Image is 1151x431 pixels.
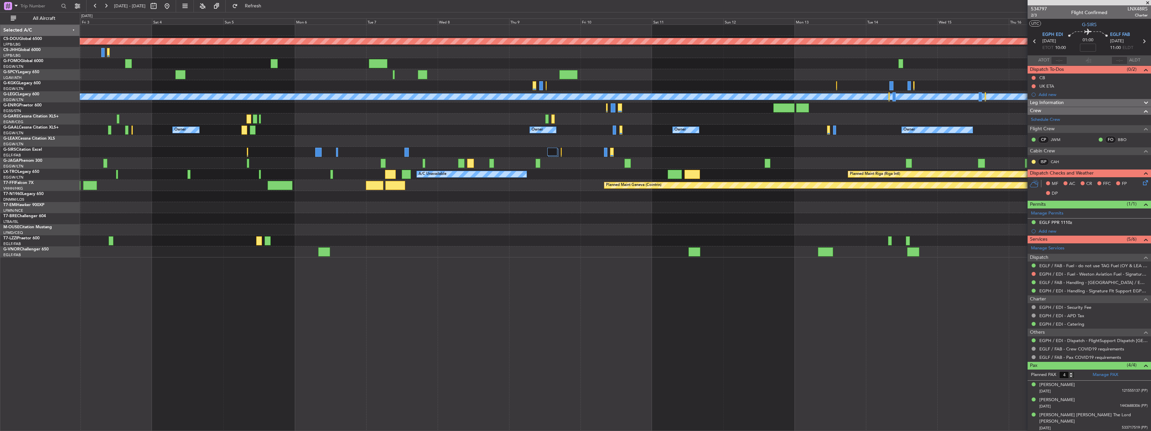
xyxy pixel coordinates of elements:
a: LTBA/ISL [3,219,18,224]
span: [DATE] [1039,404,1051,409]
a: M-OUSECitation Mustang [3,225,52,229]
a: CS-JHHGlobal 6000 [3,48,41,52]
span: Leg Information [1030,99,1064,107]
span: ALDT [1129,57,1140,64]
span: FP [1122,181,1127,187]
a: G-SIRSCitation Excel [3,148,42,152]
span: DP [1052,190,1058,197]
div: Mon 13 [794,18,866,25]
div: Flight Confirmed [1071,9,1107,16]
div: [DATE] [81,13,93,19]
div: EGLF PPR 1110z [1039,220,1072,225]
div: Thu 9 [509,18,581,25]
span: T7-LZZI [3,236,17,240]
a: EGPH / EDI - Dispatch - FlightSupport Dispatch [GEOGRAPHIC_DATA] [1039,338,1148,343]
span: EGPH EDI [1042,32,1063,38]
button: UTC [1029,20,1041,27]
a: EGGW/LTN [3,164,23,169]
span: Crew [1030,107,1041,115]
a: EGLF / FAB - Pax COVID19 requirements [1039,354,1121,360]
input: --:-- [1051,56,1067,64]
span: Flight Crew [1030,125,1055,133]
div: [PERSON_NAME] [1039,397,1075,403]
span: [DATE] - [DATE] [114,3,146,9]
a: LFMN/NCE [3,208,23,213]
a: EGGW/LTN [3,97,23,102]
span: 1443688306 (PP) [1120,403,1148,409]
a: EGPH / EDI - Security Fee [1039,304,1091,310]
div: Sat 11 [652,18,723,25]
a: EGGW/LTN [3,131,23,136]
a: Manage PAX [1093,372,1118,378]
a: EGNR/CEG [3,119,23,125]
span: G-GAAL [3,126,19,130]
span: CS-DOU [3,37,19,41]
a: DNMM/LOS [3,197,24,202]
a: EGPH / EDI - Handling - Signature Flt Support EGPH / EDI [1039,288,1148,294]
span: [DATE] [1110,38,1124,45]
span: (5/6) [1127,236,1137,243]
span: CS-JHH [3,48,18,52]
span: Refresh [239,4,267,8]
div: Planned Maint Riga (Riga Intl) [850,169,900,179]
span: LX-TRO [3,170,18,174]
span: Charter [1128,12,1148,18]
button: Refresh [229,1,269,11]
a: G-LEGCLegacy 600 [3,92,39,96]
span: Cabin Crew [1030,147,1055,155]
span: All Aircraft [17,16,71,21]
div: Sun 5 [223,18,295,25]
div: Owner [674,125,686,135]
a: G-GAALCessna Citation XLS+ [3,126,59,130]
span: 01:00 [1083,37,1093,44]
span: G-LEGC [3,92,18,96]
a: EGPH / EDI - APD Tax [1039,313,1084,319]
a: Manage Permits [1031,210,1063,217]
span: G-GARE [3,114,19,118]
span: G-ENRG [3,103,19,107]
span: EGLF FAB [1110,32,1130,38]
a: EGGW/LTN [3,86,23,91]
input: Trip Number [20,1,59,11]
span: LNX48RS [1128,5,1148,12]
span: G-VNOR [3,247,20,251]
span: G-JAGA [3,159,19,163]
a: EGLF / FAB - Crew COVID19 requirements [1039,346,1124,352]
div: Thu 16 [1009,18,1080,25]
a: Manage Services [1031,245,1064,252]
a: EGLF / FAB - Handling - [GEOGRAPHIC_DATA] / EGLF / FAB [1039,280,1148,285]
span: G-SIRS [3,148,16,152]
div: Add new [1039,228,1148,234]
span: 10:00 [1055,45,1066,51]
a: G-LEAXCessna Citation XLS [3,137,55,141]
div: Wed 15 [937,18,1009,25]
a: EGPH / EDI - Catering [1039,321,1084,327]
div: Fri 10 [581,18,652,25]
span: MF [1052,181,1058,187]
span: Dispatch To-Dos [1030,66,1064,74]
a: T7-LZZIPraetor 600 [3,236,40,240]
span: AC [1069,181,1075,187]
a: G-SPCYLegacy 650 [3,70,39,74]
span: M-OUSE [3,225,19,229]
div: Mon 6 [295,18,366,25]
div: Sun 12 [723,18,795,25]
div: [PERSON_NAME] [1039,382,1075,388]
span: Dispatch Checks and Weather [1030,170,1094,177]
a: EGSS/STN [3,108,21,113]
span: 2/3 [1031,12,1047,18]
span: FFC [1103,181,1111,187]
div: Fri 3 [80,18,152,25]
a: Schedule Crew [1031,116,1060,123]
span: ATOT [1038,57,1049,64]
span: G-SIRS [1082,21,1097,28]
span: Pax [1030,362,1037,370]
span: (0/2) [1127,66,1137,73]
span: Others [1030,329,1045,336]
a: CS-DOUGlobal 6500 [3,37,42,41]
a: EGGW/LTN [3,142,23,147]
span: Permits [1030,201,1046,208]
div: Tue 7 [366,18,438,25]
span: (1/1) [1127,200,1137,207]
span: Charter [1030,295,1046,303]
